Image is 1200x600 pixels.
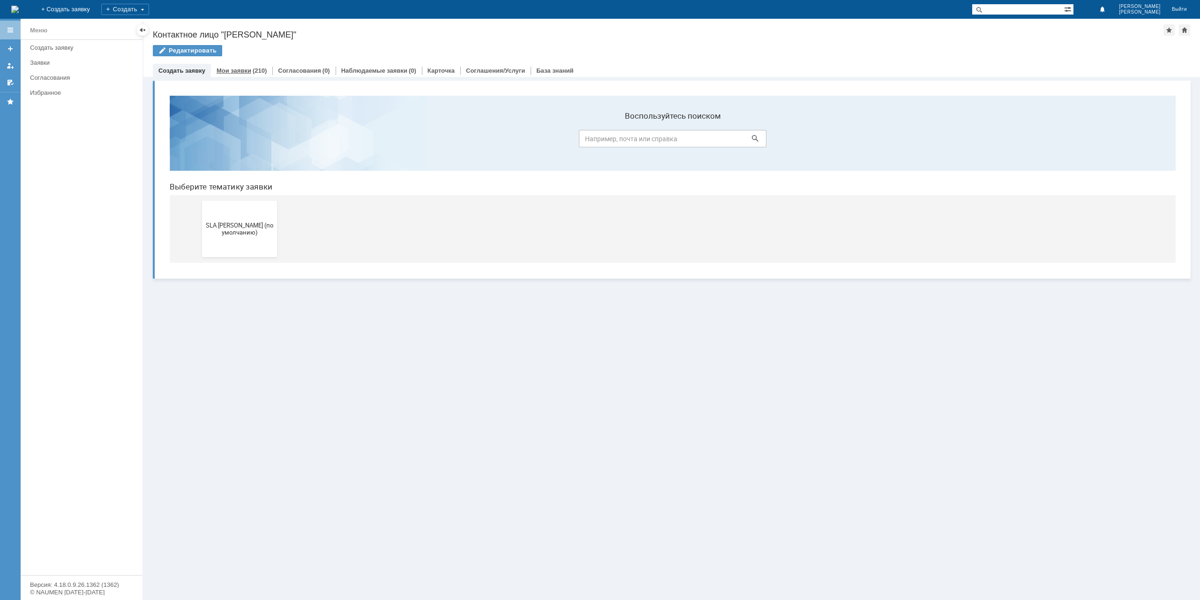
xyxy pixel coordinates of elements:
div: (0) [322,67,330,74]
a: Заявки [26,55,141,70]
div: Меню [30,25,47,36]
div: Версия: 4.18.0.9.26.1362 (1362) [30,582,133,588]
button: SLA [PERSON_NAME] (по умолчанию) [40,113,115,169]
a: База знаний [536,67,573,74]
label: Воспользуйтесь поиском [417,23,604,32]
div: Создать [101,4,149,15]
div: Контактное лицо "[PERSON_NAME]" [153,30,1163,39]
div: Скрыть меню [137,24,148,36]
span: [PERSON_NAME] [1119,9,1161,15]
div: Избранное [30,89,127,96]
a: Мои заявки [3,58,18,73]
div: Сделать домашней страницей [1179,24,1190,36]
a: Согласования [26,70,141,85]
span: Расширенный поиск [1064,4,1073,13]
div: © NAUMEN [DATE]-[DATE] [30,589,133,595]
a: Согласования [278,67,321,74]
div: Согласования [30,74,137,81]
div: Заявки [30,59,137,66]
div: Создать заявку [30,44,137,51]
a: Мои заявки [217,67,251,74]
a: Создать заявку [3,41,18,56]
div: Добавить в избранное [1163,24,1175,36]
a: Создать заявку [26,40,141,55]
div: (0) [409,67,416,74]
a: Соглашения/Услуги [466,67,525,74]
a: Карточка [427,67,455,74]
a: Мои согласования [3,75,18,90]
img: logo [11,6,19,13]
a: Создать заявку [158,67,205,74]
header: Выберите тематику заявки [7,94,1013,103]
a: Наблюдаемые заявки [341,67,407,74]
span: SLA [PERSON_NAME] (по умолчанию) [43,134,112,148]
span: [PERSON_NAME] [1119,4,1161,9]
a: Перейти на домашнюю страницу [11,6,19,13]
input: Например, почта или справка [417,42,604,59]
div: (210) [253,67,267,74]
